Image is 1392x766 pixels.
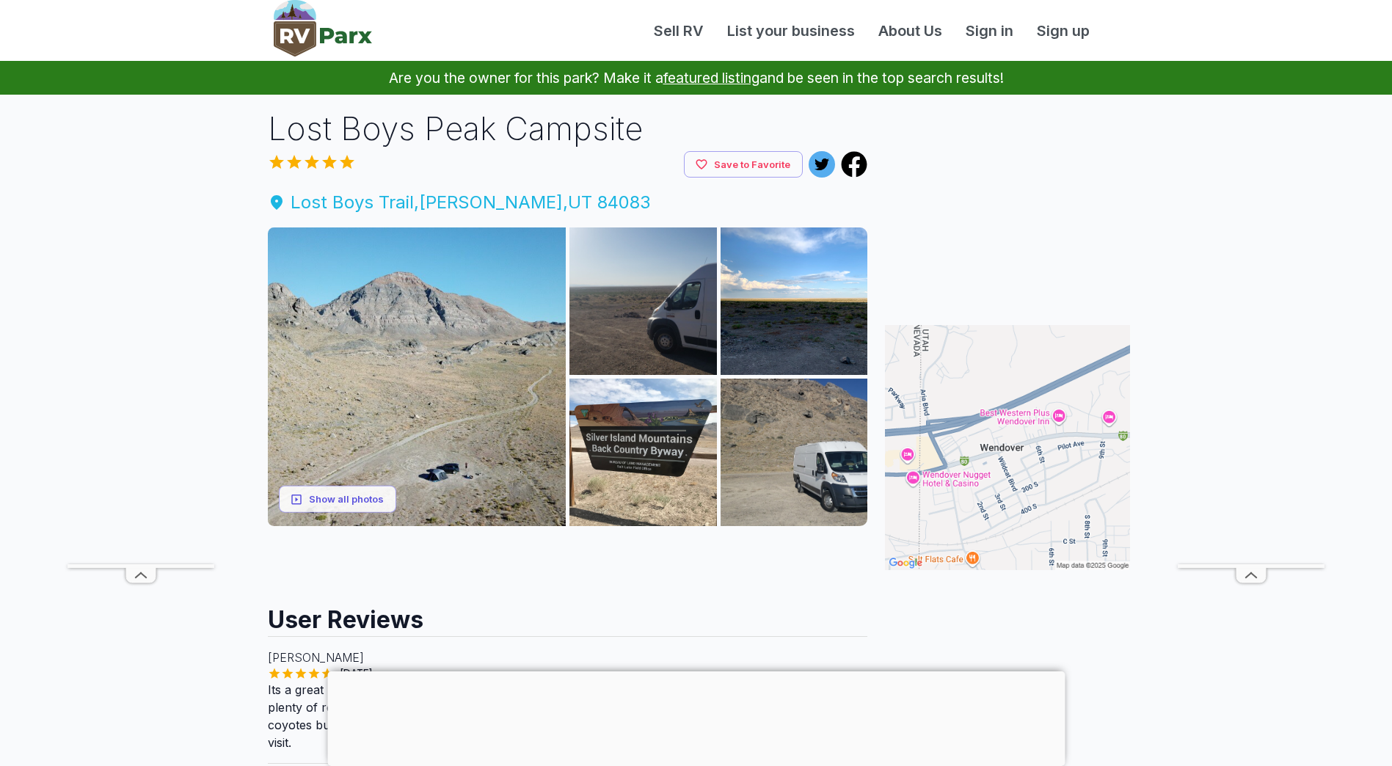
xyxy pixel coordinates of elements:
img: AAcXr8ppVjulQ0iH1Qt4PaSN8_LKVhkdYu5fYeg5nPp1NDZP9ltCGgISCrLy-2335YLtY57vMU2pwZA5bDTVFfaSi4L2EvW63... [721,379,868,526]
a: List your business [715,20,867,42]
iframe: Advertisement [68,124,214,564]
h2: User Reviews [268,592,868,636]
img: AAcXr8pimER-ru3kL0jkAJ5IgL2Ql0Qu0rnguf4mW7ZHaAAnvU24-gJBgJcPgasqE1VAbS9dl844smiRCmxFU__9rDueD--zJ... [569,227,717,375]
img: AAcXr8qTxlsQun5LnWaON0gGWEGTdySS046Kqm11CVLy9XUSZ-DST7jlvssqLOYbh79Rxp00EpXO_36mF9jX5s9ZjzlGvaeJR... [721,227,868,375]
img: AAcXr8ptPzobkx8-9OxKyICLd83WJxTxl1hi8m6y3WWsQwXgp0AE_BoUC4pikqg3e6emdMirzk4TmkvqLkJNKIiELIj7Q2Jxj... [268,227,566,526]
img: Map for Lost Boys Peak Campsite [885,325,1130,570]
iframe: Advertisement [885,106,1130,290]
a: About Us [867,20,954,42]
a: Sell RV [642,20,715,42]
p: Are you the owner for this park? Make it a and be seen in the top search results! [18,61,1374,95]
a: Sign up [1025,20,1101,42]
h1: Lost Boys Peak Campsite [268,106,868,151]
a: Lost Boys Trail,[PERSON_NAME],UT 84083 [268,189,868,216]
span: [DATE] [334,666,379,681]
p: Its a great place for camping. It wasn't the best for tent camping but would be nice with a pad. ... [268,681,868,751]
a: featured listing [663,69,759,87]
p: [PERSON_NAME] [268,649,868,666]
iframe: Advertisement [885,582,1130,765]
span: Lost Boys Trail , [PERSON_NAME] , UT 84083 [268,189,868,216]
img: AAcXr8qlKxWBi6DJZyWYyYaFn_ZiUeo-IjrxDdrLCPfktCZ2IJHkkg_1R4dcNpeIfMJWDOF_Dxyc9yKsHV5_Hl-jlIWeRgge1... [569,379,717,526]
iframe: Advertisement [1178,124,1324,564]
iframe: Advertisement [268,526,868,592]
a: Sign in [954,20,1025,42]
button: Show all photos [279,486,396,513]
button: Save to Favorite [684,151,803,178]
iframe: Advertisement [327,671,1065,762]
